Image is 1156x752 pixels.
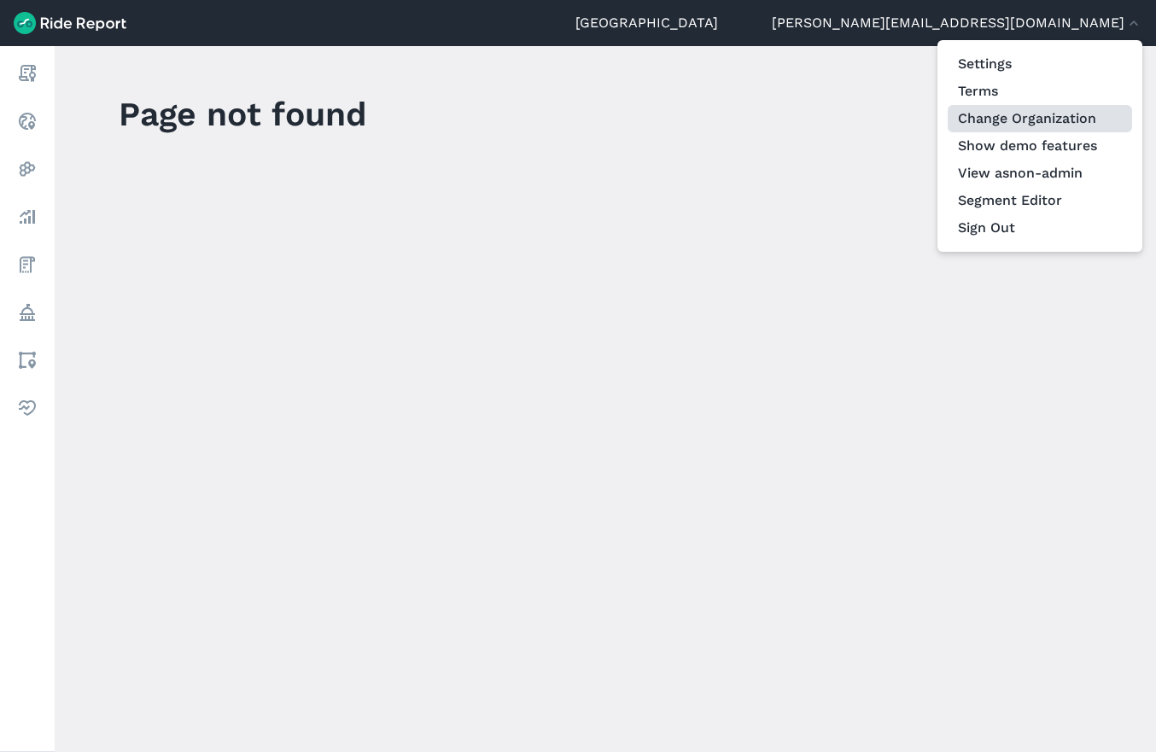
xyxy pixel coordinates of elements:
[948,50,1132,78] a: Settings
[948,187,1132,214] a: Segment Editor
[948,214,1132,242] button: Sign Out
[948,78,1132,105] a: Terms
[948,132,1132,160] button: Show demo features
[948,105,1132,132] a: Change Organization
[948,160,1132,187] button: View asnon-admin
